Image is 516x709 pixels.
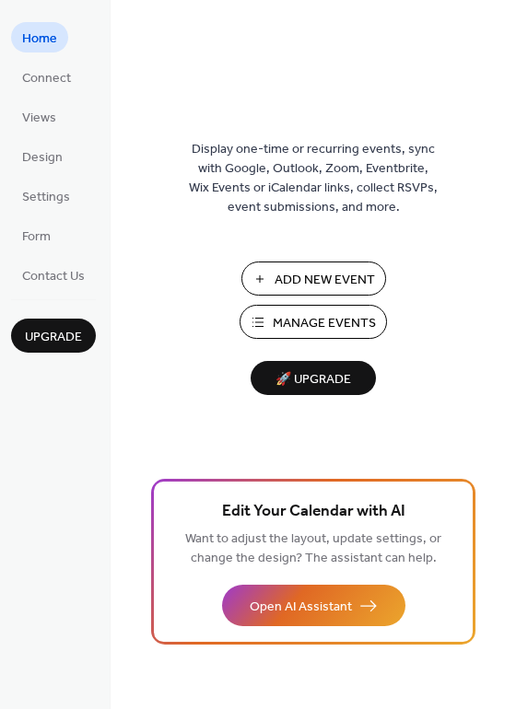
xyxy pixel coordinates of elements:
[11,220,62,250] a: Form
[22,227,51,247] span: Form
[11,101,67,132] a: Views
[11,22,68,52] a: Home
[189,140,438,217] span: Display one-time or recurring events, sync with Google, Outlook, Zoom, Eventbrite, Wix Events or ...
[22,69,71,88] span: Connect
[22,267,85,286] span: Contact Us
[25,328,82,347] span: Upgrade
[222,585,405,626] button: Open AI Assistant
[185,527,441,571] span: Want to adjust the layout, update settings, or change the design? The assistant can help.
[251,361,376,395] button: 🚀 Upgrade
[22,188,70,207] span: Settings
[22,148,63,168] span: Design
[273,314,376,333] span: Manage Events
[11,141,74,171] a: Design
[11,260,96,290] a: Contact Us
[222,499,405,525] span: Edit Your Calendar with AI
[11,180,81,211] a: Settings
[275,271,375,290] span: Add New Event
[240,305,387,339] button: Manage Events
[250,598,352,617] span: Open AI Assistant
[262,367,365,392] span: 🚀 Upgrade
[22,29,57,49] span: Home
[11,319,96,353] button: Upgrade
[241,262,386,296] button: Add New Event
[11,62,82,92] a: Connect
[22,109,56,128] span: Views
